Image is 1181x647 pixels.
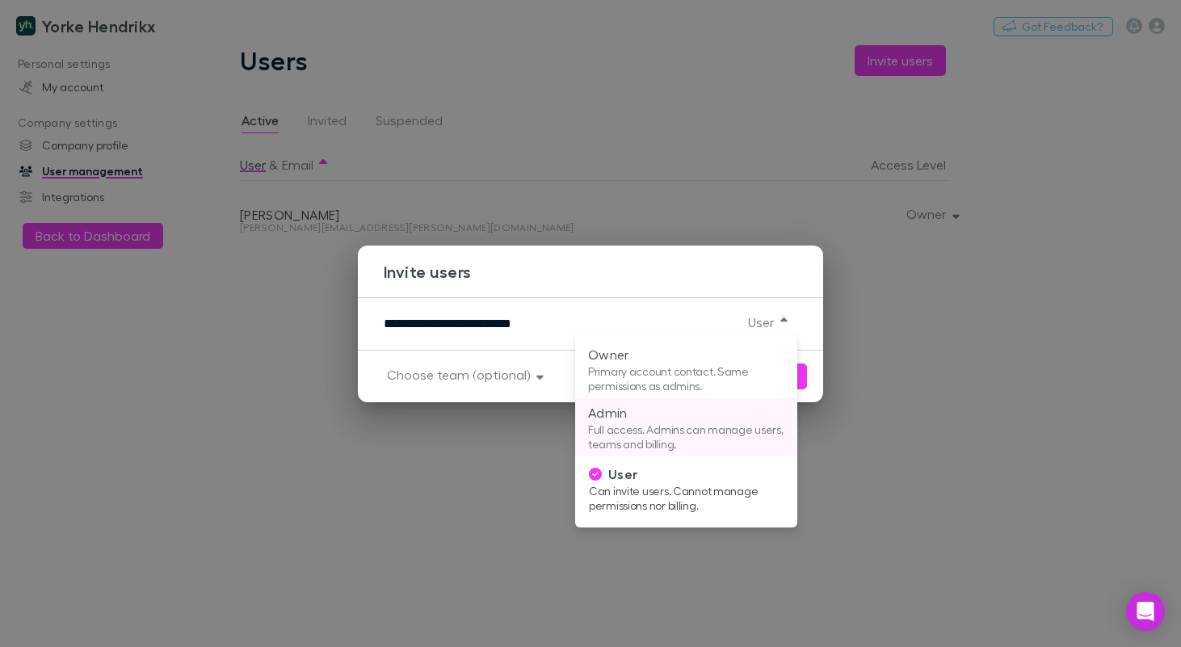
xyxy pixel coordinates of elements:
[588,364,784,393] p: Primary account contact. Same permissions as admins.
[588,345,784,364] p: Owner
[1126,592,1165,631] div: Open Intercom Messenger
[588,422,784,452] p: Full access. Admins can manage users, teams and billing.
[576,460,798,518] li: UserCan invite users. Cannot manage permissions nor billing.
[589,464,785,484] p: User
[575,398,797,456] li: AdminFull access. Admins can manage users, teams and billing.
[588,403,784,422] p: Admin
[589,484,785,513] p: Can invite users. Cannot manage permissions nor billing.
[575,340,797,398] li: OwnerPrimary account contact. Same permissions as admins.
